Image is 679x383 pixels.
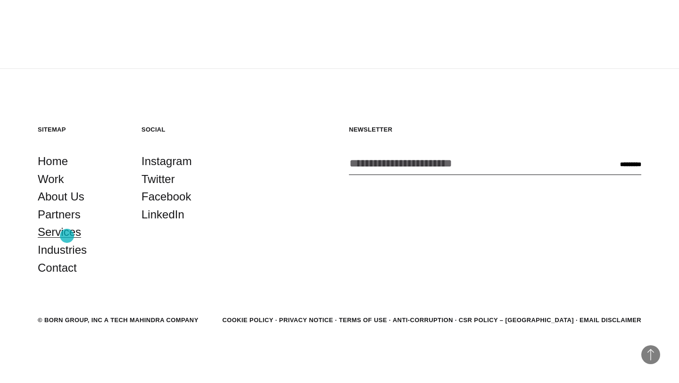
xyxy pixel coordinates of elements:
[38,316,199,325] div: © BORN GROUP, INC A Tech Mahindra Company
[141,206,184,224] a: LinkedIn
[38,152,68,170] a: Home
[459,316,574,324] a: CSR POLICY – [GEOGRAPHIC_DATA]
[141,152,192,170] a: Instagram
[222,316,273,324] a: Cookie Policy
[141,125,226,133] h5: Social
[38,259,77,277] a: Contact
[141,188,191,206] a: Facebook
[141,170,175,188] a: Twitter
[580,316,641,324] a: Email Disclaimer
[38,223,81,241] a: Services
[38,188,84,206] a: About Us
[641,345,660,364] button: Back to Top
[38,241,87,259] a: Industries
[38,125,123,133] h5: Sitemap
[349,125,641,133] h5: Newsletter
[339,316,387,324] a: Terms of Use
[393,316,453,324] a: Anti-Corruption
[279,316,333,324] a: Privacy Notice
[38,206,81,224] a: Partners
[38,170,64,188] a: Work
